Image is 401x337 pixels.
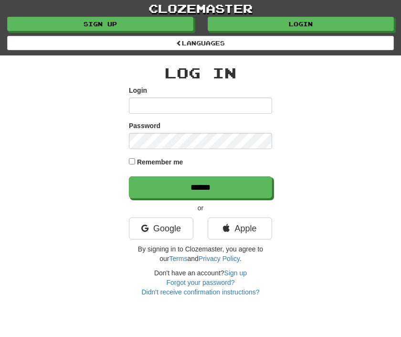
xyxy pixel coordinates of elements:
[224,269,247,277] a: Sign up
[169,255,187,262] a: Terms
[129,217,193,239] a: Google
[137,157,183,167] label: Remember me
[129,203,272,213] p: or
[129,65,272,81] h2: Log In
[7,36,394,50] a: Languages
[199,255,240,262] a: Privacy Policy
[129,86,147,95] label: Login
[141,288,259,296] a: Didn't receive confirmation instructions?
[129,268,272,297] div: Don't have an account?
[7,17,193,31] a: Sign up
[208,217,272,239] a: Apple
[166,279,234,286] a: Forgot your password?
[208,17,394,31] a: Login
[129,121,160,130] label: Password
[129,244,272,263] p: By signing in to Clozemaster, you agree to our and .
